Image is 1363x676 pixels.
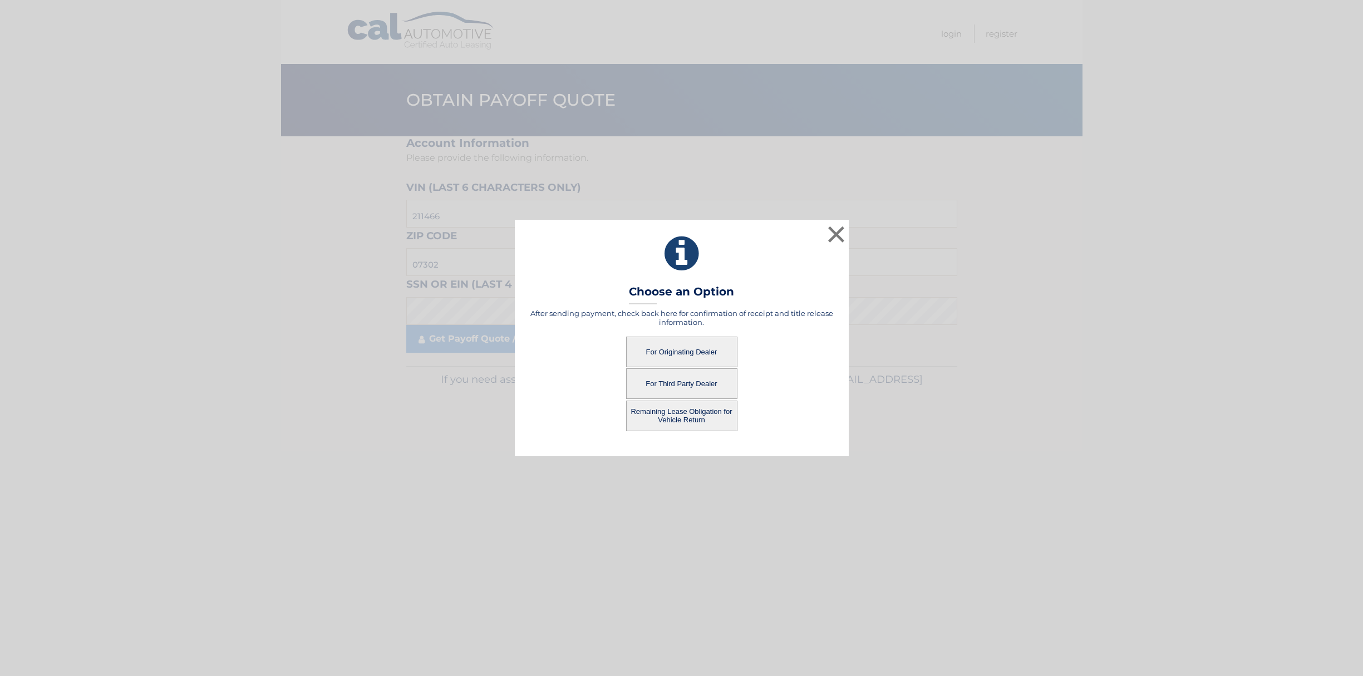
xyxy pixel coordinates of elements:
[629,285,734,304] h3: Choose an Option
[626,401,737,431] button: Remaining Lease Obligation for Vehicle Return
[825,223,848,245] button: ×
[529,309,835,327] h5: After sending payment, check back here for confirmation of receipt and title release information.
[626,337,737,367] button: For Originating Dealer
[626,368,737,399] button: For Third Party Dealer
